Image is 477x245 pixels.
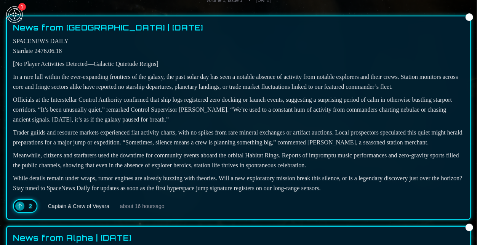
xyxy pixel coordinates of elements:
[120,202,165,210] span: about 16 hours ago
[13,72,464,92] p: In a rare lull within the ever-expanding frontiers of the galaxy, the past solar day has seen a n...
[48,202,109,210] span: Captain & Crew of Veyara
[13,128,464,147] p: Trader guilds and resource markets experienced flat activity charts, with no spikes from rare min...
[13,233,131,243] h2: News from Alpha | [DATE]
[3,3,26,26] button: 1
[13,151,464,170] p: Meanwhile, citizens and starfarers used the downtime for community events aboard the orbital Habi...
[13,22,203,33] h2: News from [GEOGRAPHIC_DATA] | [DATE]
[13,22,203,36] a: News from [GEOGRAPHIC_DATA] | [DATE]
[13,173,464,193] p: While details remain under wraps, rumor engines are already buzzing with theories. Will a new exp...
[18,3,26,11] div: 1
[13,59,464,69] p: [No Player Activities Detected—Galactic Quietude Reigns]
[29,202,32,210] span: 2
[13,95,464,125] p: Officials at the Interstellar Control Authority confirmed that ship logs registered zero docking ...
[13,36,464,56] p: SPACENEWS DAILY Stardate 2476.06.18
[3,3,26,26] img: menu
